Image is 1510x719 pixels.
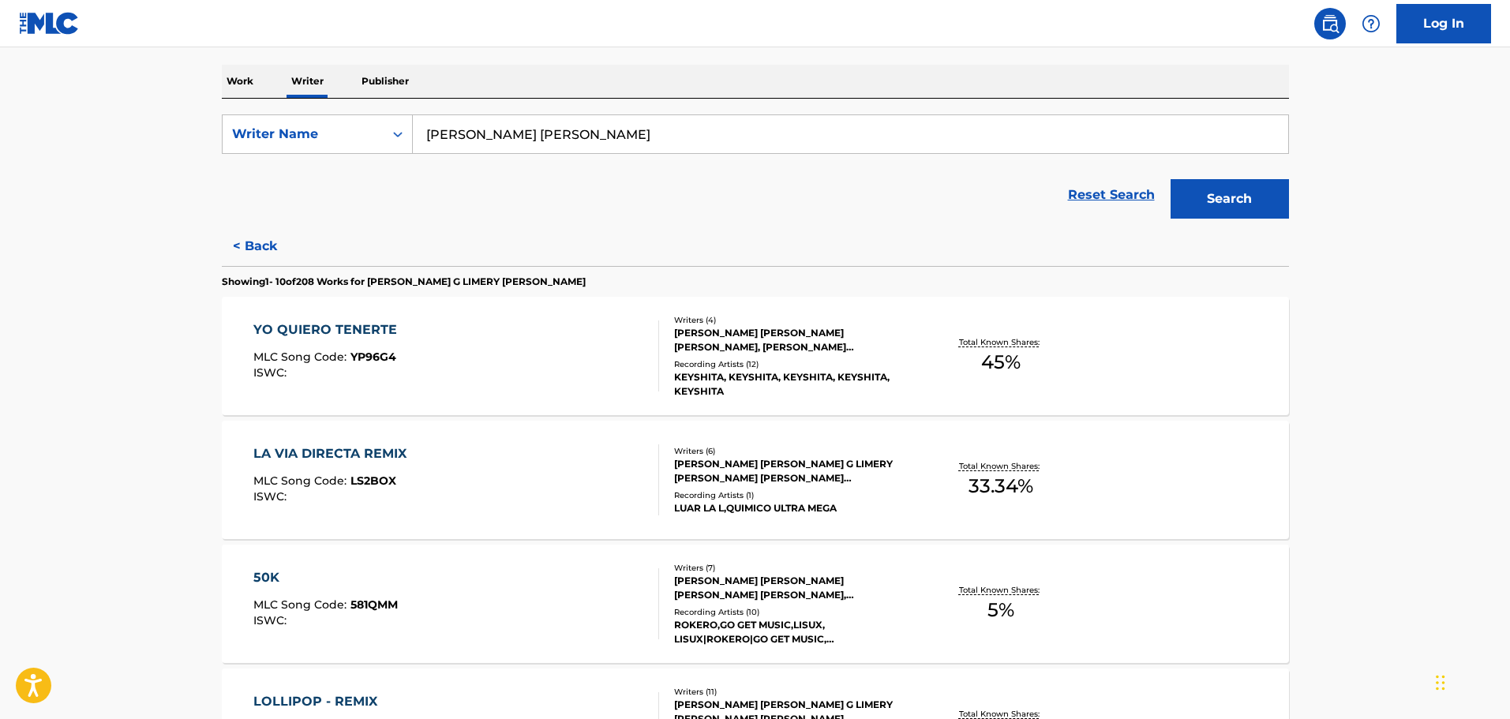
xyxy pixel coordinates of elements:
span: LS2BOX [350,474,396,488]
a: 50KMLC Song Code:581QMMISWC:Writers (7)[PERSON_NAME] [PERSON_NAME] [PERSON_NAME] [PERSON_NAME], [... [222,545,1289,663]
a: Log In [1396,4,1491,43]
img: help [1362,14,1381,33]
img: MLC Logo [19,12,80,35]
div: [PERSON_NAME] [PERSON_NAME] [PERSON_NAME], [PERSON_NAME] [PERSON_NAME] G LIMERY [PERSON_NAME], [P... [674,326,912,354]
span: ISWC : [253,613,290,627]
div: Writer Name [232,125,374,144]
p: Total Known Shares: [959,584,1044,596]
span: 33.34 % [969,472,1033,500]
div: Recording Artists ( 10 ) [674,606,912,618]
div: LUAR LA L,QUIMICO ULTRA MEGA [674,501,912,515]
button: < Back [222,227,317,266]
p: Publisher [357,65,414,98]
a: YO QUIERO TENERTEMLC Song Code:YP96G4ISWC:Writers (4)[PERSON_NAME] [PERSON_NAME] [PERSON_NAME], [... [222,297,1289,415]
a: Reset Search [1060,178,1163,212]
img: search [1321,14,1340,33]
span: MLC Song Code : [253,350,350,364]
div: LOLLIPOP - REMIX [253,692,395,711]
a: LA VIA DIRECTA REMIXMLC Song Code:LS2BOXISWC:Writers (6)[PERSON_NAME] [PERSON_NAME] G LIMERY [PER... [222,421,1289,539]
p: Work [222,65,258,98]
div: [PERSON_NAME] [PERSON_NAME] G LIMERY [PERSON_NAME] [PERSON_NAME] [PERSON_NAME] [PERSON_NAME], [PE... [674,457,912,485]
div: Writers ( 6 ) [674,445,912,457]
div: Help [1355,8,1387,39]
button: Search [1171,179,1289,219]
span: 5 % [987,596,1014,624]
p: Total Known Shares: [959,460,1044,472]
div: LA VIA DIRECTA REMIX [253,444,414,463]
iframe: Chat Widget [1431,643,1510,719]
span: YP96G4 [350,350,396,364]
div: ROKERO,GO GET MUSIC,LISUX, LISUX|ROKERO|GO GET MUSIC, [PERSON_NAME], [PERSON_NAME], ROKERO & GO G... [674,618,912,646]
span: 581QMM [350,597,398,612]
div: 50K [253,568,398,587]
span: ISWC : [253,365,290,380]
a: Public Search [1314,8,1346,39]
div: Recording Artists ( 1 ) [674,489,912,501]
div: Writers ( 11 ) [674,686,912,698]
p: Total Known Shares: [959,336,1044,348]
span: 45 % [981,348,1021,376]
span: ISWC : [253,489,290,504]
p: Showing 1 - 10 of 208 Works for [PERSON_NAME] G LIMERY [PERSON_NAME] [222,275,586,289]
span: MLC Song Code : [253,474,350,488]
div: Writers ( 4 ) [674,314,912,326]
span: MLC Song Code : [253,597,350,612]
p: Writer [287,65,328,98]
div: Drag [1436,659,1445,706]
div: Writers ( 7 ) [674,562,912,574]
form: Search Form [222,114,1289,227]
div: KEYSHITA, KEYSHITA, KEYSHITA, KEYSHITA, KEYSHITA [674,370,912,399]
div: Recording Artists ( 12 ) [674,358,912,370]
div: YO QUIERO TENERTE [253,320,405,339]
div: [PERSON_NAME] [PERSON_NAME] [PERSON_NAME] [PERSON_NAME], [PERSON_NAME] LIMERY [PERSON_NAME] A [PE... [674,574,912,602]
